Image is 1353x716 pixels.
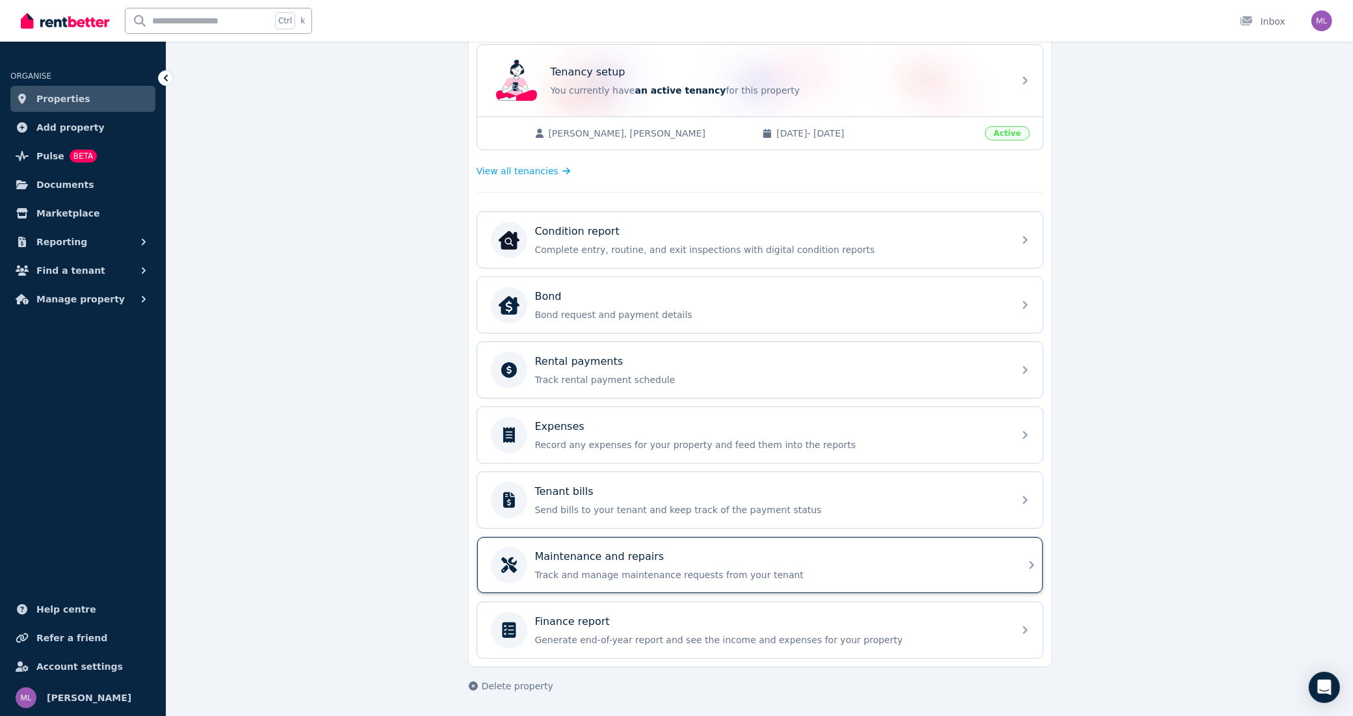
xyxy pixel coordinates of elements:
span: Reporting [36,234,87,250]
span: [PERSON_NAME] [47,690,131,706]
button: Manage property [10,286,155,312]
button: Reporting [10,229,155,255]
p: Tenancy setup [551,64,625,80]
a: Tenancy setupTenancy setupYou currently havean active tenancyfor this property [477,45,1043,116]
a: Properties [10,86,155,112]
a: Marketplace [10,200,155,226]
a: Add property [10,114,155,140]
img: Bond [499,295,519,315]
span: Help centre [36,602,96,617]
span: Delete property [482,680,553,693]
p: Tenant bills [535,484,594,499]
p: Generate end-of-year report and see the income and expenses for your property [535,633,1006,646]
a: Refer a friend [10,625,155,651]
a: PulseBETA [10,143,155,169]
span: k [300,16,305,26]
span: Marketplace [36,206,99,221]
span: Find a tenant [36,263,105,278]
a: Rental paymentsTrack rental payment schedule [477,342,1043,398]
p: Finance report [535,614,610,630]
span: Ctrl [275,12,295,29]
span: [PERSON_NAME], [PERSON_NAME] [549,127,750,140]
img: meysam lashkari [16,687,36,708]
a: Maintenance and repairsTrack and manage maintenance requests from your tenant [477,537,1043,593]
a: Condition reportCondition reportComplete entry, routine, and exit inspections with digital condit... [477,212,1043,268]
p: Maintenance and repairs [535,549,664,564]
p: You currently have for this property [551,84,1006,97]
p: Condition report [535,224,620,239]
span: an active tenancy [635,85,726,96]
p: Track and manage maintenance requests from your tenant [535,568,1006,581]
span: Pulse [36,148,64,164]
span: ORGANISE [10,72,51,81]
p: Send bills to your tenant and keep track of the payment status [535,503,1006,516]
span: Refer a friend [36,630,107,646]
span: Manage property [36,291,125,307]
p: Complete entry, routine, and exit inspections with digital condition reports [535,243,1006,256]
p: Expenses [535,419,585,434]
div: Open Intercom Messenger [1309,672,1340,703]
a: Finance reportGenerate end-of-year report and see the income and expenses for your property [477,602,1043,658]
span: Add property [36,120,105,135]
div: Inbox [1240,15,1285,28]
span: [DATE] - [DATE] [776,127,977,140]
a: Help centre [10,596,155,622]
a: ExpensesRecord any expenses for your property and feed them into the reports [477,407,1043,463]
span: View all tenancies [477,165,558,178]
p: Track rental payment schedule [535,373,1006,386]
a: Tenant billsSend bills to your tenant and keep track of the payment status [477,472,1043,528]
img: Condition report [499,230,519,250]
img: Tenancy setup [496,60,538,101]
img: RentBetter [21,11,109,31]
span: Account settings [36,659,123,674]
img: meysam lashkari [1311,10,1332,31]
span: Active [985,126,1029,140]
p: Rental payments [535,354,624,369]
span: BETA [70,150,97,163]
a: Account settings [10,654,155,680]
button: Delete property [469,680,553,693]
p: Bond request and payment details [535,308,1006,321]
a: Documents [10,172,155,198]
span: Documents [36,177,94,192]
a: BondBondBond request and payment details [477,277,1043,333]
span: Properties [36,91,90,107]
button: Find a tenant [10,258,155,284]
p: Record any expenses for your property and feed them into the reports [535,438,1006,451]
a: View all tenancies [477,165,571,178]
p: Bond [535,289,562,304]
